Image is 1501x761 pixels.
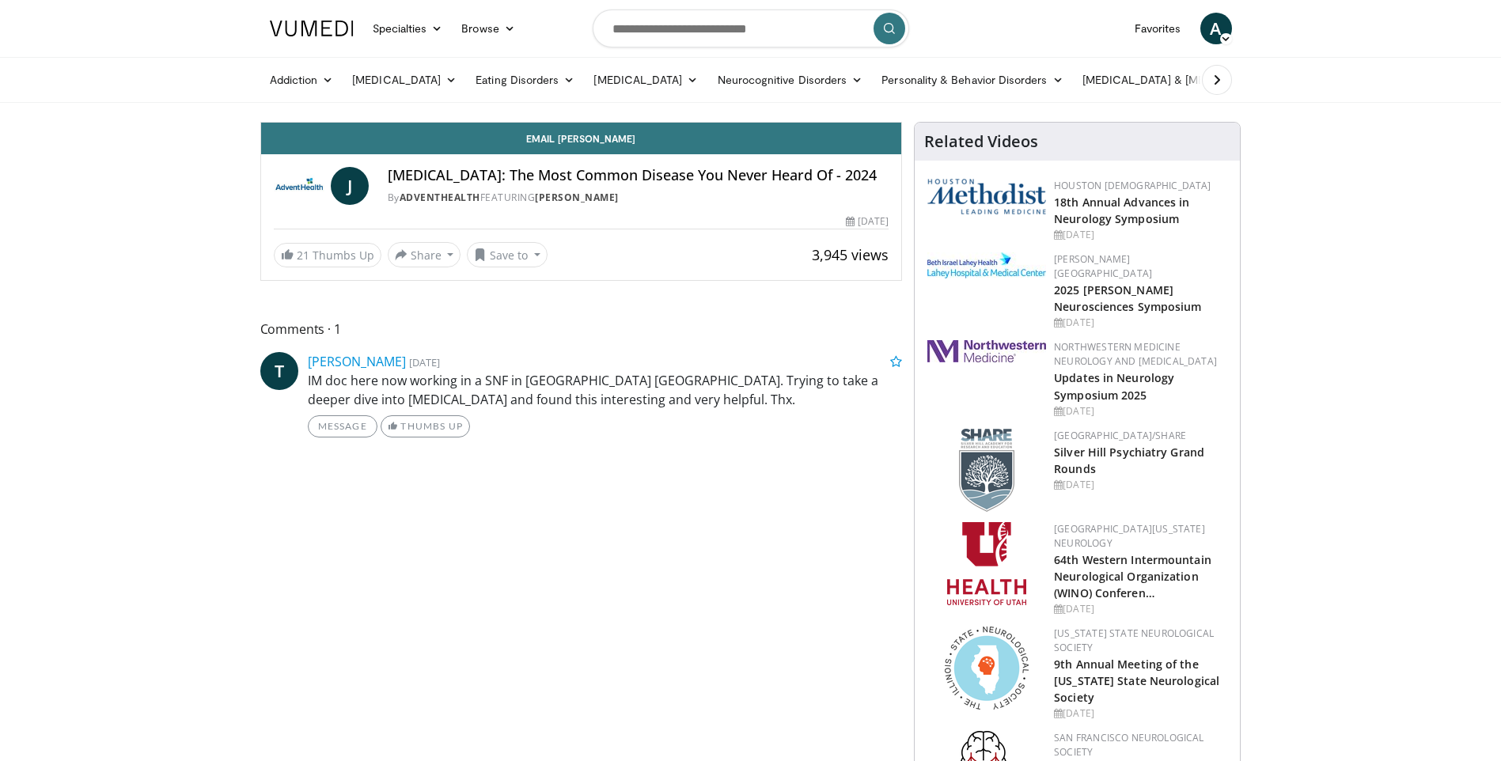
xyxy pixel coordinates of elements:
div: [DATE] [1054,316,1227,330]
a: 9th Annual Meeting of the [US_STATE] State Neurological Society [1054,657,1219,705]
a: AdventHealth [400,191,480,204]
a: [MEDICAL_DATA] & [MEDICAL_DATA] [1073,64,1299,96]
img: VuMedi Logo [270,21,354,36]
img: 5e4488cc-e109-4a4e-9fd9-73bb9237ee91.png.150x105_q85_autocrop_double_scale_upscale_version-0.2.png [927,179,1046,214]
div: By FEATURING [388,191,889,205]
a: [PERSON_NAME] [308,353,406,370]
div: [DATE] [1054,706,1227,721]
img: e7977282-282c-4444-820d-7cc2733560fd.jpg.150x105_q85_autocrop_double_scale_upscale_version-0.2.jpg [927,252,1046,278]
h4: [MEDICAL_DATA]: The Most Common Disease You Never Heard Of - 2024 [388,167,889,184]
a: Silver Hill Psychiatry Grand Rounds [1054,445,1204,476]
a: T [260,352,298,390]
a: Neurocognitive Disorders [708,64,873,96]
span: 21 [297,248,309,263]
div: [DATE] [846,214,889,229]
p: IM doc here now working in a SNF in [GEOGRAPHIC_DATA] [GEOGRAPHIC_DATA]. Trying to take a deeper ... [308,371,903,409]
a: 2025 [PERSON_NAME] Neurosciences Symposium [1054,282,1201,314]
a: [GEOGRAPHIC_DATA]/SHARE [1054,429,1186,442]
a: Addiction [260,64,343,96]
div: [DATE] [1054,404,1227,418]
button: Save to [467,242,548,267]
a: [MEDICAL_DATA] [584,64,707,96]
a: A [1200,13,1232,44]
img: f8aaeb6d-318f-4fcf-bd1d-54ce21f29e87.png.150x105_q85_autocrop_double_scale_upscale_version-0.2.png [959,429,1014,512]
a: Thumbs Up [381,415,470,437]
span: 3,945 views [812,245,889,264]
a: Email [PERSON_NAME] [261,123,902,154]
a: Eating Disorders [466,64,584,96]
a: J [331,167,369,205]
a: Houston [DEMOGRAPHIC_DATA] [1054,179,1211,192]
small: [DATE] [409,355,440,369]
div: [DATE] [1054,602,1227,616]
a: 21 Thumbs Up [274,243,381,267]
h4: Related Videos [924,132,1038,151]
a: [US_STATE] State Neurological Society [1054,627,1214,654]
a: [PERSON_NAME] [535,191,619,204]
div: [DATE] [1054,228,1227,242]
a: Updates in Neurology Symposium 2025 [1054,370,1174,402]
a: Favorites [1125,13,1191,44]
a: [GEOGRAPHIC_DATA][US_STATE] Neurology [1054,522,1205,550]
a: [MEDICAL_DATA] [343,64,466,96]
button: Share [388,242,461,267]
img: 71a8b48c-8850-4916-bbdd-e2f3ccf11ef9.png.150x105_q85_autocrop_double_scale_upscale_version-0.2.png [945,627,1029,710]
a: Northwestern Medicine Neurology and [MEDICAL_DATA] [1054,340,1217,368]
a: Browse [452,13,525,44]
a: San Francisco Neurological Society [1054,731,1203,759]
img: f6362829-b0a3-407d-a044-59546adfd345.png.150x105_q85_autocrop_double_scale_upscale_version-0.2.png [947,522,1026,605]
img: AdventHealth [274,167,324,205]
a: Message [308,415,377,437]
a: Specialties [363,13,453,44]
a: [PERSON_NAME][GEOGRAPHIC_DATA] [1054,252,1152,280]
a: Personality & Behavior Disorders [872,64,1072,96]
a: 64th Western Intermountain Neurological Organization (WINO) Conferen… [1054,552,1211,600]
input: Search topics, interventions [593,9,909,47]
span: Comments 1 [260,319,903,339]
img: 2a462fb6-9365-492a-ac79-3166a6f924d8.png.150x105_q85_autocrop_double_scale_upscale_version-0.2.jpg [927,340,1046,362]
div: [DATE] [1054,478,1227,492]
a: 18th Annual Advances in Neurology Symposium [1054,195,1189,226]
